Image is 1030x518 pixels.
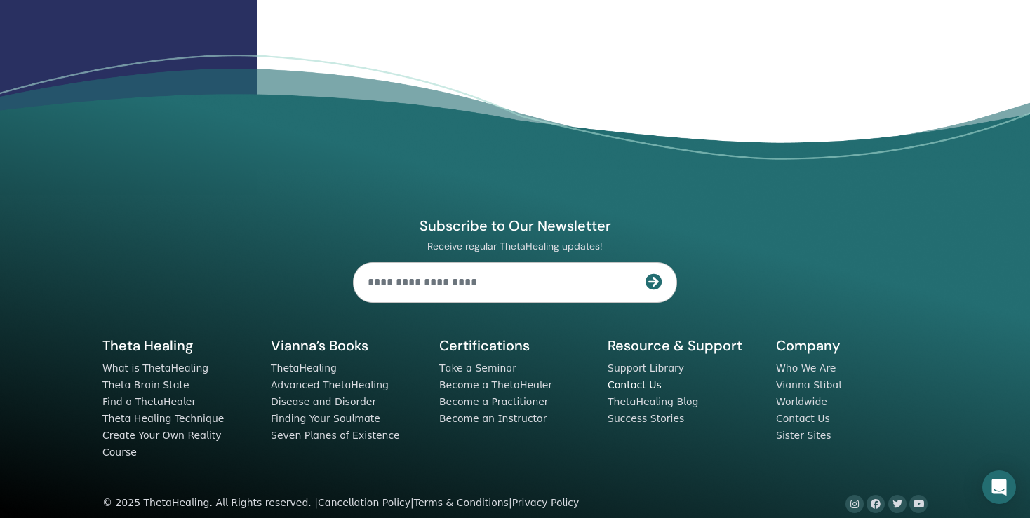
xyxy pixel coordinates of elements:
[512,497,580,508] a: Privacy Policy
[102,430,222,458] a: Create Your Own Reality Course
[439,336,591,355] h5: Certifications
[439,379,552,390] a: Become a ThetaHealer
[102,379,189,390] a: Theta Brain State
[982,470,1016,504] div: Open Intercom Messenger
[102,362,208,374] a: What is ThetaHealing
[102,396,196,407] a: Find a ThetaHealer
[439,362,516,374] a: Take a Seminar
[102,336,254,355] h5: Theta Healing
[271,413,380,424] a: Finding Your Soulmate
[776,396,827,407] a: Worldwide
[776,430,831,441] a: Sister Sites
[271,362,337,374] a: ThetaHealing
[608,396,698,407] a: ThetaHealing Blog
[776,413,830,424] a: Contact Us
[102,413,224,424] a: Theta Healing Technique
[776,362,836,374] a: Who We Are
[439,396,549,407] a: Become a Practitioner
[776,379,841,390] a: Vianna Stibal
[414,497,509,508] a: Terms & Conditions
[608,379,662,390] a: Contact Us
[608,413,684,424] a: Success Stories
[608,362,684,374] a: Support Library
[439,413,547,424] a: Become an Instructor
[271,396,376,407] a: Disease and Disorder
[271,336,422,355] h5: Vianna’s Books
[271,430,400,441] a: Seven Planes of Existence
[353,240,677,252] p: Receive regular ThetaHealing updates!
[271,379,389,390] a: Advanced ThetaHealing
[608,336,759,355] h5: Resource & Support
[318,497,410,508] a: Cancellation Policy
[102,495,579,512] div: © 2025 ThetaHealing. All Rights reserved. | | |
[353,217,677,235] h4: Subscribe to Our Newsletter
[776,336,928,355] h5: Company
